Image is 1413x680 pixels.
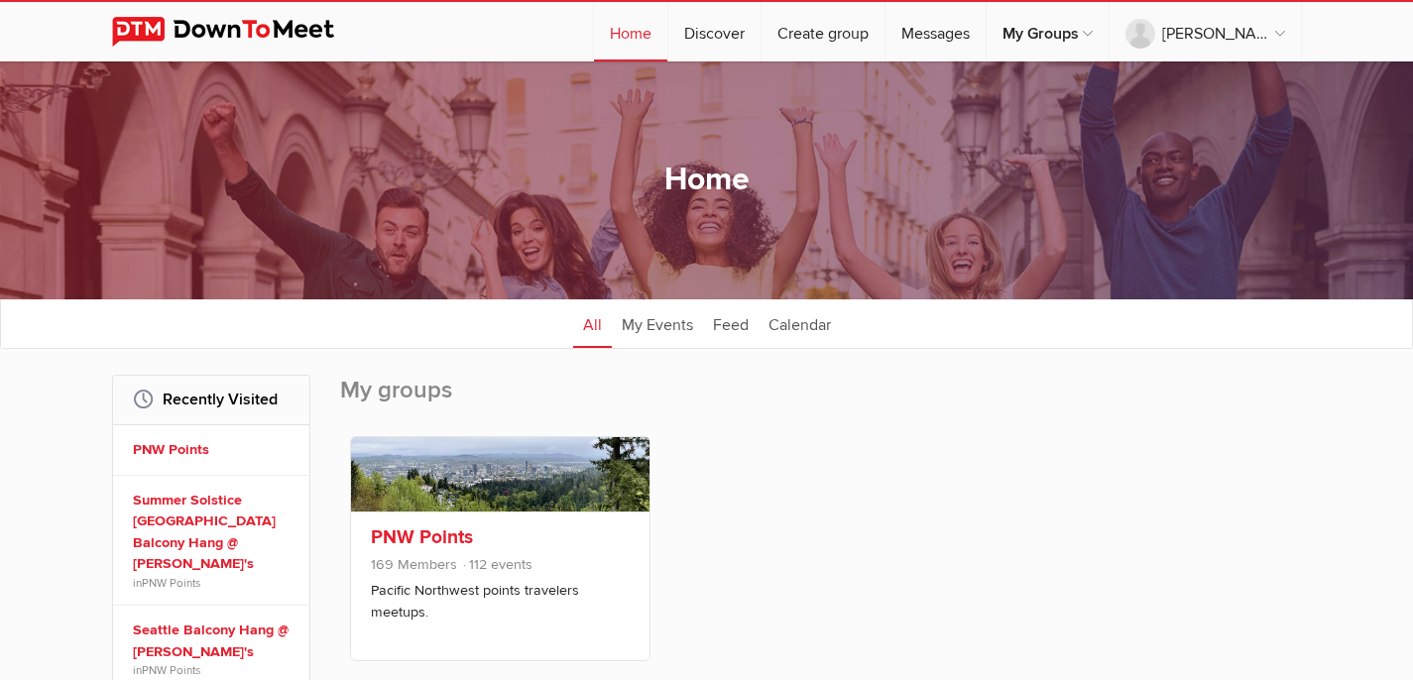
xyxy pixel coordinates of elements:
[762,2,884,61] a: Create group
[703,298,759,348] a: Feed
[612,298,703,348] a: My Events
[594,2,667,61] a: Home
[668,2,761,61] a: Discover
[371,556,457,573] span: 169 Members
[142,576,200,590] a: PNW Points
[112,17,365,47] img: DownToMeet
[371,525,473,549] a: PNW Points
[133,490,295,575] a: Summer Solstice [GEOGRAPHIC_DATA] Balcony Hang @ [PERSON_NAME]'s
[885,2,986,61] a: Messages
[461,556,532,573] span: 112 events
[987,2,1109,61] a: My Groups
[1110,2,1301,61] a: [PERSON_NAME]
[142,663,200,677] a: PNW Points
[759,298,841,348] a: Calendar
[133,376,290,423] h2: Recently Visited
[133,620,295,662] a: Seattle Balcony Hang @ [PERSON_NAME]'s
[133,662,295,678] span: in
[340,375,1302,426] h2: My groups
[573,298,612,348] a: All
[133,575,295,591] span: in
[664,160,750,201] h1: Home
[371,580,630,623] p: Pacific Northwest points travelers meetups.
[133,439,295,461] a: PNW Points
